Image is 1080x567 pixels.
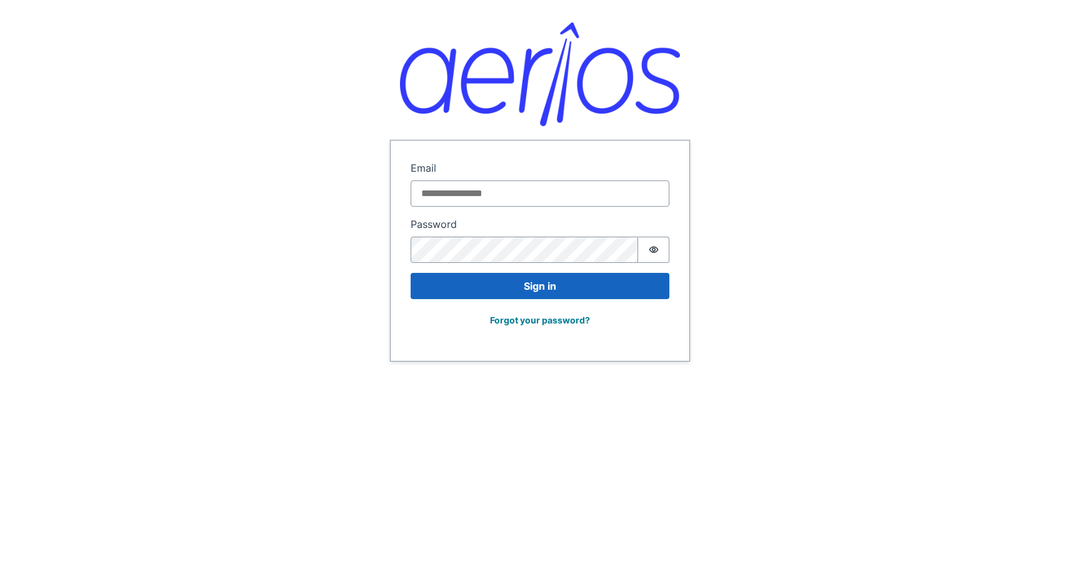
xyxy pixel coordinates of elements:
img: Aerios logo [400,22,680,126]
button: Forgot your password? [482,309,598,331]
label: Password [411,217,669,232]
button: Sign in [411,273,669,299]
button: Show password [638,237,669,263]
label: Email [411,160,669,175]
